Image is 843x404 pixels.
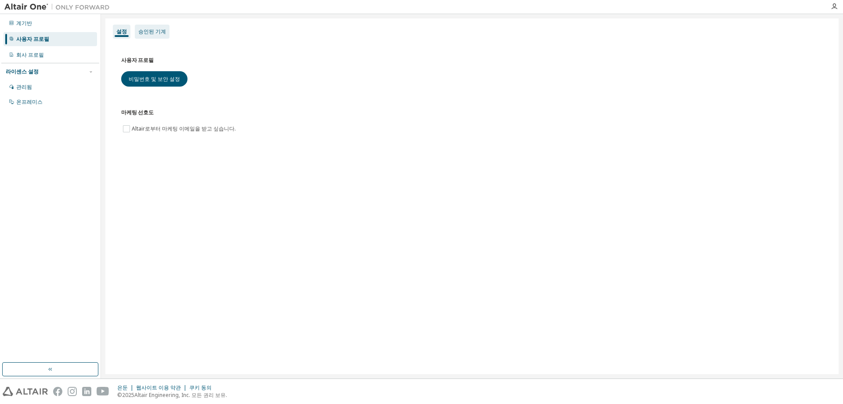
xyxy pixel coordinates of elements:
font: © [117,391,122,399]
button: 비밀번호 및 보안 설정 [121,71,187,87]
font: 사용자 프로필 [121,57,154,63]
font: 회사 프로필 [16,51,44,58]
font: 은둔 [117,384,128,391]
font: 설정 [116,28,127,35]
font: 웹사이트 이용 약관 [136,384,181,391]
font: Altair로부터 마케팅 이메일을 받고 싶습니다. [132,125,236,132]
font: 관리됨 [16,83,32,91]
img: facebook.svg [53,387,62,396]
img: 알타이르 원 [4,3,114,11]
img: instagram.svg [68,387,77,396]
font: 사용자 프로필 [16,35,49,43]
img: altair_logo.svg [3,387,48,396]
font: 마케팅 선호도 [121,109,154,116]
font: 쿠키 동의 [189,384,212,391]
img: linkedin.svg [82,387,91,396]
font: Altair Engineering, Inc. 모든 권리 보유. [134,391,227,399]
font: 라이센스 설정 [6,68,39,75]
img: youtube.svg [97,387,109,396]
font: 비밀번호 및 보안 설정 [129,75,180,83]
font: 승인된 기계 [138,28,166,35]
font: 2025 [122,391,134,399]
font: 온프레미스 [16,98,43,106]
font: 계기반 [16,19,32,27]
